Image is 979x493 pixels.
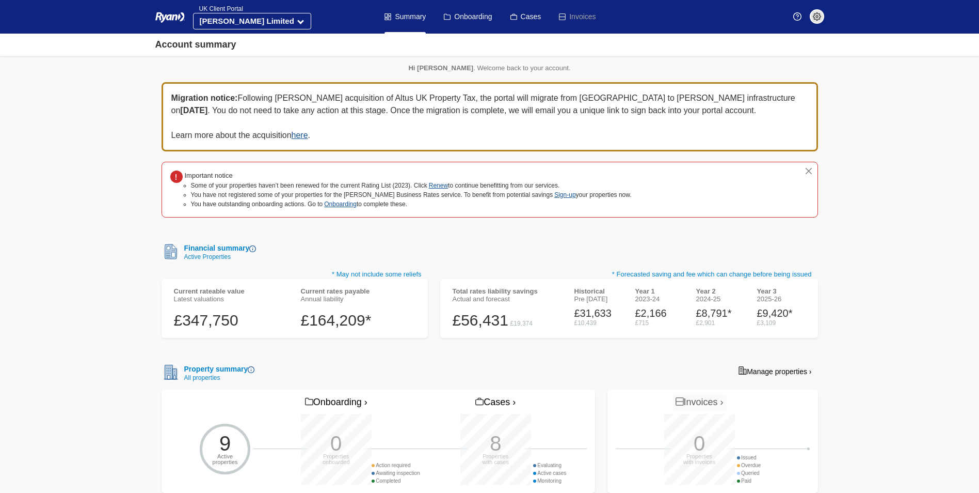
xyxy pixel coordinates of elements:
[372,477,420,485] div: Completed
[533,461,567,469] div: Evaluating
[180,106,207,115] b: [DATE]
[180,254,256,260] div: Active Properties
[757,295,806,303] div: 2025-26
[193,5,243,12] span: UK Client Portal
[174,287,288,295] div: Current rateable value
[440,269,818,280] p: * Forecasted saving and fee which can change before being issued
[696,319,745,327] div: £2,901
[533,469,567,477] div: Active cases
[635,287,684,295] div: Year 1
[185,171,632,181] div: Important notice
[180,243,256,254] div: Financial summary
[180,364,255,375] div: Property summary
[737,469,761,477] div: Queried
[554,191,575,198] a: Sign-up
[453,295,562,303] div: Actual and forecast
[301,295,415,303] div: Annual liability
[191,190,632,199] li: You have not registered some of your properties for the [PERSON_NAME] Business Rates service. To ...
[191,181,632,190] li: Some of your properties haven’t been renewed for the current Rating List (2023). Click to continu...
[757,287,806,295] div: Year 3
[429,182,448,189] a: Renew
[162,82,818,151] div: Following [PERSON_NAME] acquisition of Altus UK Property Tax, the portal will migrate from [GEOGR...
[174,295,288,303] div: Latest valuations
[193,13,311,29] button: [PERSON_NAME] Limited
[696,307,745,319] div: £8,791*
[162,64,818,72] p: . Welcome back to your account.
[302,394,370,411] a: Onboarding ›
[292,131,308,140] a: here
[757,319,806,327] div: £3,109
[453,287,562,295] div: Total rates liability savings
[635,295,684,303] div: 2023-24
[191,199,632,209] li: You have outstanding onboarding actions. Go to to complete these.
[574,287,623,295] div: Historical
[635,319,684,327] div: £715
[155,38,236,52] div: Account summary
[171,94,238,102] b: Migration notice:
[372,461,420,469] div: Action required
[510,320,533,327] div: £19,374
[696,287,745,295] div: Year 2
[180,375,255,381] div: All properties
[793,12,801,21] img: Help
[453,311,508,330] div: £56,431
[324,201,357,208] a: Onboarding
[574,307,623,319] div: £31,633
[757,307,806,319] div: £9,420*
[804,166,813,176] button: close
[200,17,294,25] strong: [PERSON_NAME] Limited
[732,363,817,379] a: Manage properties ›
[813,12,821,21] img: settings
[533,477,567,485] div: Monitoring
[301,311,415,330] div: £164,209*
[737,477,761,485] div: Paid
[737,454,761,461] div: Issued
[162,269,428,280] p: * May not include some reliefs
[574,319,623,327] div: £10,439
[408,64,473,72] strong: Hi [PERSON_NAME]
[635,307,684,319] div: £2,166
[372,469,420,477] div: Awaiting inspection
[301,287,415,295] div: Current rates payable
[574,295,623,303] div: Pre [DATE]
[737,461,761,469] div: Overdue
[473,394,518,411] a: Cases ›
[696,295,745,303] div: 2024-25
[174,311,288,330] div: £347,750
